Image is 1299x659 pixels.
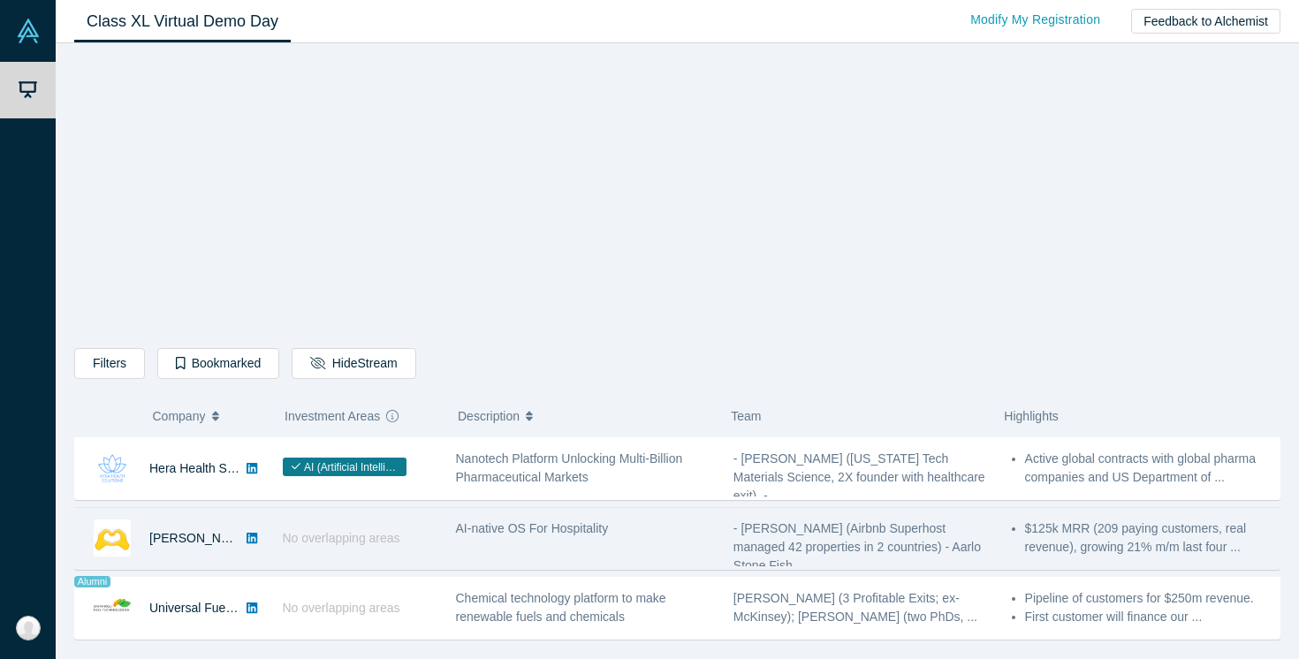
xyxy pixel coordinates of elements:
iframe: Alchemist Class XL Demo Day: Vault [431,57,924,335]
span: - [PERSON_NAME] (Airbnb Superhost managed 42 properties in 2 countries) - Aarlo Stone Fish ... [733,521,981,572]
span: - [PERSON_NAME] ([US_STATE] Tech Materials Science, 2X founder with healthcare exit). - ... [733,451,985,503]
span: Investment Areas [285,398,380,435]
li: Pipeline of customers for $250m revenue. [1025,589,1271,608]
a: Modify My Registration [952,4,1119,35]
button: Feedback to Alchemist [1131,9,1280,34]
button: Filters [74,348,145,379]
button: Bookmarked [157,348,279,379]
span: No overlapping areas [283,531,400,545]
button: HideStream [292,348,415,379]
span: Company [153,398,206,435]
span: No overlapping areas [283,601,400,615]
img: Farouk Najjar's Account [16,616,41,640]
span: Highlights [1004,409,1058,423]
a: Hera Health Solutions [149,461,270,475]
button: Description [458,398,712,435]
span: Nanotech Platform Unlocking Multi-Billion Pharmaceutical Markets [456,451,683,484]
span: Description [458,398,520,435]
span: Team [731,409,761,423]
span: AI (Artificial Intelligence) [283,458,406,476]
span: Alumni [74,576,110,587]
img: Hera Health Solutions's Logo [94,450,131,487]
img: Alchemist Vault Logo [16,19,41,43]
li: $125k MRR (209 paying customers, real revenue), growing 21% m/m last four ... [1025,519,1271,557]
a: Universal Fuel Technologies [149,601,304,615]
span: Chemical technology platform to make renewable fuels and chemicals [456,591,666,624]
img: Besty AI's Logo [94,519,131,557]
a: Class XL Virtual Demo Day [74,1,291,42]
a: [PERSON_NAME] AI [149,531,265,545]
li: First customer will finance our ... [1025,608,1271,626]
button: Company [153,398,267,435]
span: [PERSON_NAME] (3 Profitable Exits; ex-McKinsey); [PERSON_NAME] (two PhDs, ... [733,591,977,624]
span: AI-native OS For Hospitality [456,521,609,535]
li: Active global contracts with global pharma companies and US Department of ... [1025,450,1271,487]
img: Universal Fuel Technologies's Logo [94,589,131,626]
